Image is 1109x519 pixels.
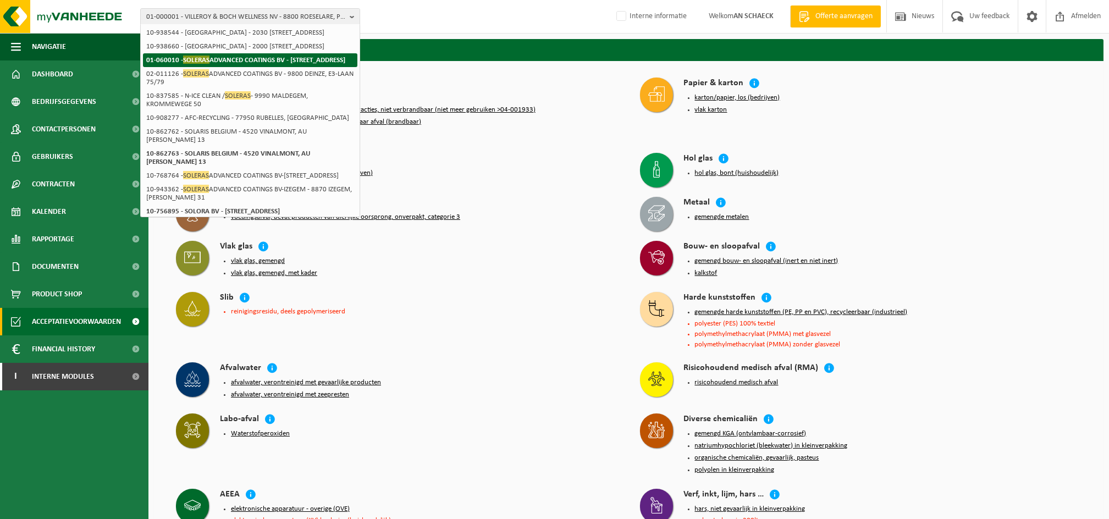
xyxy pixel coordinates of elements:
button: afvalwater, verontreinigd met gevaarlijke producten [231,378,381,387]
button: risicohoudend medisch afval [695,378,779,387]
li: 10-938544 - [GEOGRAPHIC_DATA] - 2030 [STREET_ADDRESS] [143,26,357,40]
li: 02-011126 - ADVANCED COATINGS BV - 9800 DEINZE, E3-LAAN 75/79 [143,67,357,89]
span: SOLERAS [183,171,209,179]
span: SOLERAS [183,69,209,78]
span: Acceptatievoorwaarden [32,308,121,335]
h2: Acceptatievoorwaarden voor uw afvalstoffen [154,39,1104,60]
button: gemengd KGA (ontvlambaar-corrosief) [695,429,807,438]
li: 10-938660 - [GEOGRAPHIC_DATA] - 2000 [STREET_ADDRESS] [143,40,357,53]
strong: 01-060010 - ADVANCED COATINGS BV - [STREET_ADDRESS] [146,56,345,64]
span: Interne modules [32,363,94,390]
h4: Harde kunststoffen [684,292,756,305]
span: Contracten [32,170,75,198]
span: SOLERAS [183,185,209,193]
strong: 10-862763 - SOLARIS BELGIUM - 4520 VINALMONT, AU [PERSON_NAME] 13 [146,150,310,165]
a: Offerte aanvragen [790,5,881,27]
span: Dashboard [32,60,73,88]
strong: AN SCHAECK [733,12,774,20]
h4: Bouw- en sloopafval [684,241,760,253]
strong: 10-756895 - SOLORA BV - [STREET_ADDRESS] [146,208,280,215]
li: 10-837585 - N-ICE CLEAN / - 9990 MALDEGEM, KROMMEWEGE 50 [143,89,357,111]
span: SOLERAS [225,91,251,100]
h4: Hol glas [684,153,713,165]
button: polyolen in kleinverpakking [695,466,775,474]
button: Waterstofperoxiden [231,429,290,438]
li: polyester (PES) 100% textiel [695,320,1082,327]
span: Financial History [32,335,95,363]
button: gemengde harde kunststoffen (PE, PP en PVC), recycleerbaar (industrieel) [695,308,908,317]
li: 10-908277 - AFC-RECYCLING - 77950 RUBELLES, [GEOGRAPHIC_DATA] [143,111,357,125]
button: kalkstof [695,269,718,278]
li: 10-768764 - ADVANCED COATINGS BV-[STREET_ADDRESS] [143,169,357,183]
li: polymethylmethacrylaat (PMMA) zonder glasvezel [695,341,1082,348]
button: gemengde metalen [695,213,749,222]
button: 01-000001 - VILLEROY & BOCH WELLNESS NV - 8800 ROESELARE, POPULIERSTRAAT 1 [140,8,360,25]
span: Kalender [32,198,66,225]
li: 10-862762 - SOLARIS BELGIUM - 4520 VINALMONT, AU [PERSON_NAME] 13 [143,125,357,147]
span: Contactpersonen [32,115,96,143]
h4: AEEA [220,489,240,501]
li: polymethylmethacrylaat (PMMA) met glasvezel [695,330,1082,338]
button: hol glas, bont (huishoudelijk) [695,169,779,178]
span: Gebruikers [32,143,73,170]
button: vlak karton [695,106,727,114]
h4: Labo-afval [220,413,259,426]
span: Product Shop [32,280,82,308]
span: I [11,363,21,390]
li: 10-943362 - ADVANCED COATINGS BV-IZEGEM - 8870 IZEGEM, [PERSON_NAME] 31 [143,183,357,205]
button: hars, niet gevaarlijk in kleinverpakking [695,505,805,514]
button: vlak glas, gemengd [231,257,285,266]
button: gemengd bouw- en sloopafval (inert en niet inert) [695,257,838,266]
span: 01-000001 - VILLEROY & BOCH WELLNESS NV - 8800 ROESELARE, POPULIERSTRAAT 1 [146,9,345,25]
button: voedingsafval, bevat producten van dierlijke oorsprong, onverpakt, categorie 3 [231,213,460,222]
button: elektronische apparatuur - overige (OVE) [231,505,350,514]
button: afvalwater, verontreinigd met zeepresten [231,390,349,399]
span: Documenten [32,253,79,280]
h4: Afvalwater [220,362,261,375]
label: Interne informatie [614,8,687,25]
button: vlak glas, gemengd, met kader [231,269,317,278]
h4: Verf, inkt, lijm, hars … [684,489,764,501]
h4: Risicohoudend medisch afval (RMA) [684,362,819,375]
h4: Vlak glas [220,241,252,253]
span: SOLERAS [183,56,209,64]
h4: Slib [220,292,234,305]
h4: Metaal [684,197,710,209]
button: karton/papier, los (bedrijven) [695,93,780,102]
span: Rapportage [32,225,74,253]
h4: Papier & karton [684,78,744,90]
button: organische chemicaliën, gevaarlijk, pasteus [695,454,819,462]
span: Navigatie [32,33,66,60]
h4: Diverse chemicaliën [684,413,758,426]
span: Bedrijfsgegevens [32,88,96,115]
button: natriumhypochloriet (bleekwater) in kleinverpakking [695,441,848,450]
button: bedrijfsrestafval, bevat geen recycleerbare fracties, niet verbrandbaar (niet meer gebruiken >04-... [231,106,536,114]
span: Offerte aanvragen [813,11,875,22]
li: reinigingsresidu, deels gepolymeriseerd [231,308,618,315]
